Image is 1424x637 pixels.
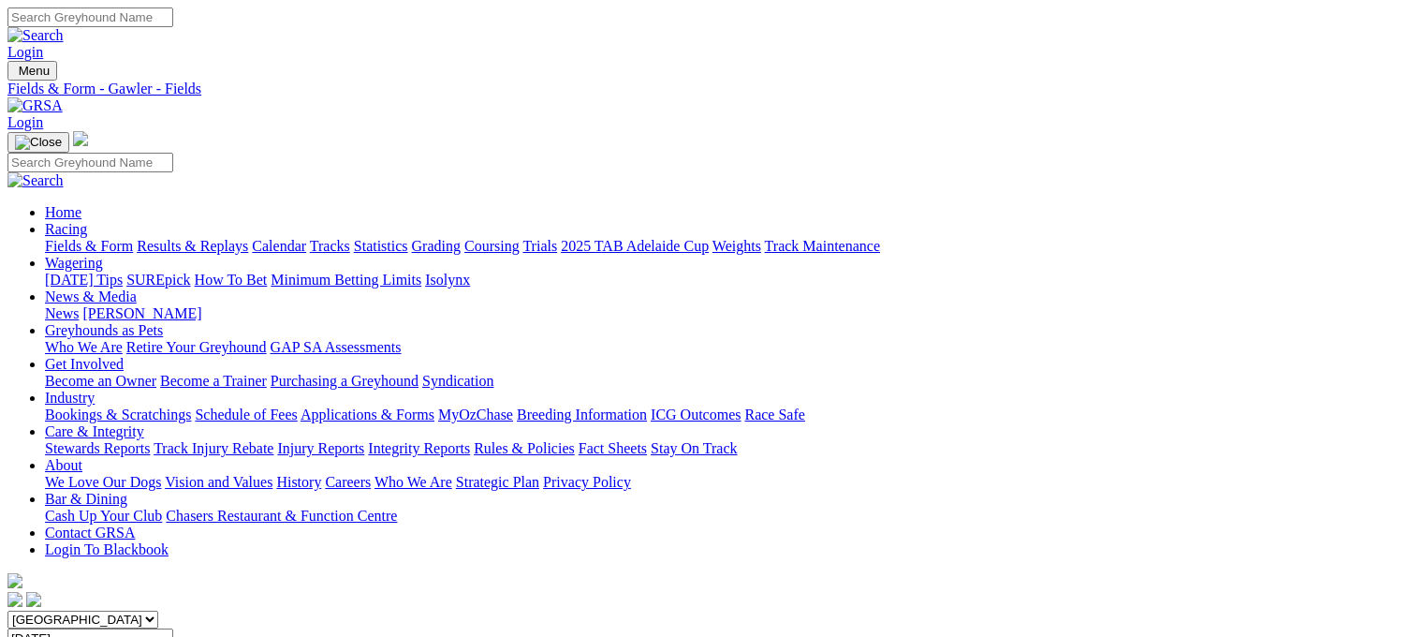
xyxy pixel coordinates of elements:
[45,221,87,237] a: Racing
[7,172,64,189] img: Search
[126,339,267,355] a: Retire Your Greyhound
[271,339,402,355] a: GAP SA Assessments
[166,508,397,524] a: Chasers Restaurant & Function Centre
[425,272,470,288] a: Isolynx
[7,132,69,153] button: Toggle navigation
[517,407,647,422] a: Breeding Information
[7,114,43,130] a: Login
[45,305,1417,322] div: News & Media
[45,474,1417,491] div: About
[651,407,741,422] a: ICG Outcomes
[45,272,1417,289] div: Wagering
[45,204,81,220] a: Home
[45,423,144,439] a: Care & Integrity
[7,592,22,607] img: facebook.svg
[7,44,43,60] a: Login
[15,135,62,150] img: Close
[7,97,63,114] img: GRSA
[73,131,88,146] img: logo-grsa-white.png
[543,474,631,490] a: Privacy Policy
[252,238,306,254] a: Calendar
[464,238,520,254] a: Coursing
[137,238,248,254] a: Results & Replays
[45,339,1417,356] div: Greyhounds as Pets
[45,407,1417,423] div: Industry
[354,238,408,254] a: Statistics
[7,573,22,588] img: logo-grsa-white.png
[45,289,137,304] a: News & Media
[45,339,123,355] a: Who We Are
[712,238,761,254] a: Weights
[195,407,297,422] a: Schedule of Fees
[45,322,163,338] a: Greyhounds as Pets
[522,238,557,254] a: Trials
[45,373,156,389] a: Become an Owner
[651,440,737,456] a: Stay On Track
[276,474,321,490] a: History
[45,457,82,473] a: About
[310,238,350,254] a: Tracks
[160,373,267,389] a: Become a Trainer
[26,592,41,607] img: twitter.svg
[7,61,57,81] button: Toggle navigation
[474,440,575,456] a: Rules & Policies
[82,305,201,321] a: [PERSON_NAME]
[7,153,173,172] input: Search
[765,238,880,254] a: Track Maintenance
[45,238,1417,255] div: Racing
[45,541,169,557] a: Login To Blackbook
[45,525,135,541] a: Contact GRSA
[412,238,461,254] a: Grading
[301,407,434,422] a: Applications & Forms
[45,305,79,321] a: News
[45,508,162,524] a: Cash Up Your Club
[45,373,1417,390] div: Get Involved
[19,64,50,78] span: Menu
[744,407,804,422] a: Race Safe
[45,440,1417,457] div: Care & Integrity
[277,440,364,456] a: Injury Reports
[579,440,647,456] a: Fact Sheets
[7,27,64,44] img: Search
[45,272,123,288] a: [DATE] Tips
[45,390,95,406] a: Industry
[45,255,103,271] a: Wagering
[45,356,124,372] a: Get Involved
[561,238,709,254] a: 2025 TAB Adelaide Cup
[7,81,1417,97] a: Fields & Form - Gawler - Fields
[456,474,539,490] a: Strategic Plan
[374,474,452,490] a: Who We Are
[368,440,470,456] a: Integrity Reports
[45,474,161,490] a: We Love Our Dogs
[7,7,173,27] input: Search
[154,440,273,456] a: Track Injury Rebate
[422,373,493,389] a: Syndication
[325,474,371,490] a: Careers
[45,440,150,456] a: Stewards Reports
[438,407,513,422] a: MyOzChase
[45,238,133,254] a: Fields & Form
[45,508,1417,525] div: Bar & Dining
[45,407,191,422] a: Bookings & Scratchings
[271,373,418,389] a: Purchasing a Greyhound
[165,474,272,490] a: Vision and Values
[126,272,190,288] a: SUREpick
[271,272,421,288] a: Minimum Betting Limits
[195,272,268,288] a: How To Bet
[45,491,127,507] a: Bar & Dining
